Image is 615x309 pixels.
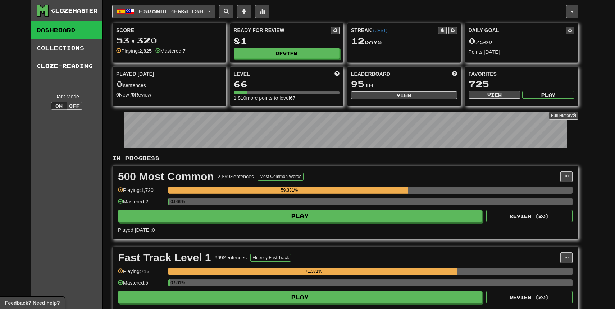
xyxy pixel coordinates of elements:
div: 81 [234,37,340,46]
div: Ready for Review [234,27,331,34]
span: / 500 [469,39,493,45]
button: Review (20) [486,291,573,303]
div: Daily Goal [469,27,566,34]
span: Open feedback widget [5,299,60,306]
span: Leaderboard [351,70,390,78]
div: 2,899 Sentences [218,173,254,180]
a: Cloze-Reading [31,57,102,75]
div: Playing: [116,47,152,55]
span: Played [DATE]: 0 [118,227,155,233]
a: Dashboard [31,21,102,39]
span: This week in points, UTC [452,70,457,78]
div: New / Review [116,91,222,98]
div: 500 Most Common [118,171,214,182]
div: Mastered: 5 [118,279,165,291]
span: 0 [469,36,475,46]
span: Level [234,70,250,78]
span: 12 [351,36,365,46]
div: Clozemaster [51,7,98,14]
div: sentences [116,80,222,89]
div: 725 [469,80,575,89]
button: Add sentence to collection [237,5,251,18]
strong: 7 [183,48,186,54]
p: In Progress [112,155,578,162]
button: Play [118,210,482,222]
button: Most Common Words [258,173,304,181]
span: Played [DATE] [116,70,154,78]
button: Review (20) [486,210,573,222]
div: Points [DATE] [469,48,575,56]
div: Playing: 1,720 [118,187,165,198]
span: Score more points to level up [334,70,340,78]
div: Score [116,27,222,34]
button: More stats [255,5,269,18]
button: On [51,102,67,110]
div: Mastered: [155,47,186,55]
button: Play [118,291,482,303]
div: Streak [351,27,438,34]
div: Day s [351,37,457,46]
a: (CEST) [373,28,387,33]
button: View [351,91,457,99]
span: 0 [116,79,123,89]
div: Fast Track Level 1 [118,252,211,263]
strong: 2,825 [139,48,152,54]
strong: 0 [132,92,135,98]
div: th [351,80,457,89]
div: Favorites [469,70,575,78]
a: Collections [31,39,102,57]
div: 53,320 [116,36,222,45]
a: Full History [549,112,578,120]
span: Español / English [139,8,204,14]
button: Español/English [112,5,215,18]
button: Off [67,102,82,110]
div: Mastered: 2 [118,198,165,210]
strong: 0 [116,92,119,98]
button: Fluency Fast Track [250,254,291,262]
button: View [469,91,521,99]
div: Dark Mode [37,93,97,100]
div: Playing: 713 [118,268,165,280]
button: Play [522,91,574,99]
div: 71.371% [170,268,457,275]
div: 66 [234,80,340,89]
button: Search sentences [219,5,233,18]
div: 1,810 more points to level 67 [234,94,340,102]
button: Review [234,48,340,59]
div: 59.331% [170,187,408,194]
div: 999 Sentences [215,254,247,261]
span: 95 [351,79,365,89]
